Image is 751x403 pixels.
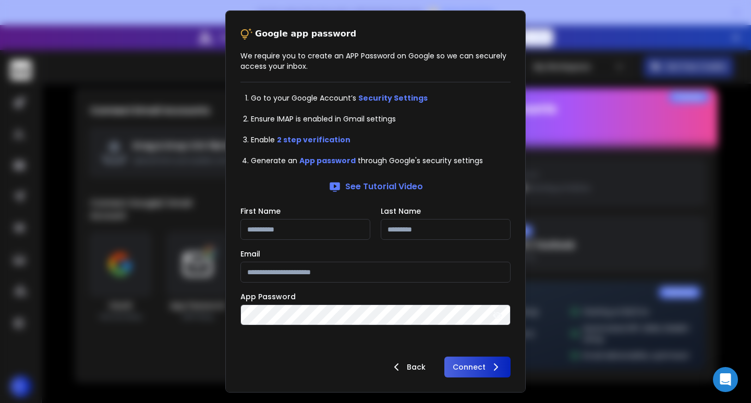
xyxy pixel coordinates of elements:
[240,28,253,40] img: tips
[251,114,511,124] li: Ensure IMAP is enabled in Gmail settings
[358,93,428,103] a: Security Settings
[381,207,421,215] label: Last Name
[251,93,511,103] li: Go to your Google Account’s
[329,180,423,193] a: See Tutorial Video
[240,207,281,215] label: First Name
[444,357,511,377] button: Connect
[251,155,511,166] li: Generate an through Google's security settings
[255,28,356,40] p: Google app password
[240,51,511,71] p: We require you to create an APP Password on Google so we can securely access your inbox.
[240,293,296,300] label: App Password
[251,135,511,145] li: Enable
[240,250,260,258] label: Email
[277,135,350,145] a: 2 step verification
[382,357,434,377] button: Back
[299,155,356,166] a: App password
[713,367,738,392] div: Open Intercom Messenger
